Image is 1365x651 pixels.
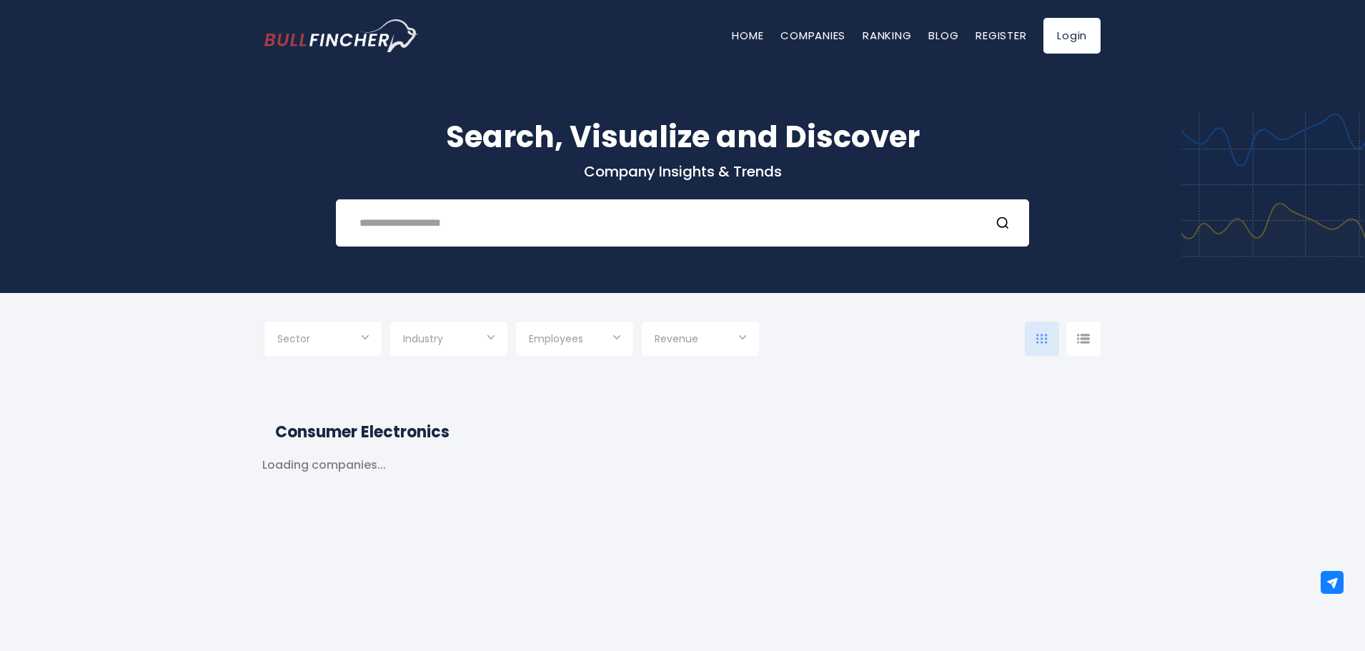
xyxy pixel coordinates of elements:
[264,19,418,52] a: Go to homepage
[655,327,746,353] input: Selection
[780,28,845,43] a: Companies
[403,332,443,345] span: Industry
[264,162,1101,181] p: Company Insights & Trends
[277,332,310,345] span: Sector
[928,28,958,43] a: Blog
[529,327,620,353] input: Selection
[264,114,1101,159] h1: Search, Visualize and Discover
[262,458,386,634] div: Loading companies...
[264,19,419,52] img: Bullfincher logo
[996,214,1014,232] button: Search
[275,420,1090,444] h2: Consumer Electronics
[1043,18,1101,54] a: Login
[976,28,1026,43] a: Register
[863,28,911,43] a: Ranking
[529,332,583,345] span: Employees
[403,327,495,353] input: Selection
[655,332,698,345] span: Revenue
[732,28,763,43] a: Home
[277,327,369,353] input: Selection
[1036,334,1048,344] img: icon-comp-grid.svg
[1077,334,1090,344] img: icon-comp-list-view.svg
